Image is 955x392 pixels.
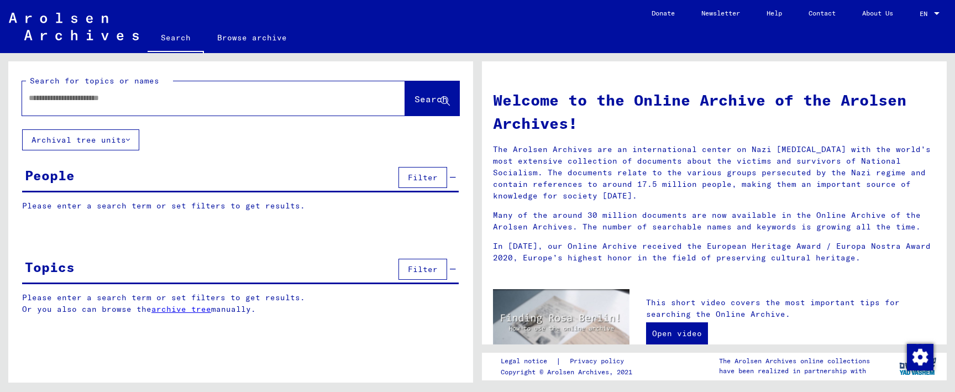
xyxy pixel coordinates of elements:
mat-label: Search for topics or names [30,76,159,86]
h1: Welcome to the Online Archive of the Arolsen Archives! [493,88,936,135]
div: People [25,165,75,185]
a: Legal notice [501,356,556,367]
p: Please enter a search term or set filters to get results. [22,200,459,212]
img: Arolsen_neg.svg [9,13,139,40]
a: Browse archive [204,24,300,51]
a: Privacy policy [561,356,637,367]
img: video.jpg [493,289,629,363]
p: Copyright © Arolsen Archives, 2021 [501,367,637,377]
button: Search [405,81,459,116]
p: Many of the around 30 million documents are now available in the Online Archive of the Arolsen Ar... [493,210,936,233]
span: Search [414,93,448,104]
button: Filter [398,259,447,280]
p: The Arolsen Archives online collections [719,356,870,366]
button: Filter [398,167,447,188]
span: Filter [408,264,438,274]
p: In [DATE], our Online Archive received the European Heritage Award / Europa Nostra Award 2020, Eu... [493,241,936,264]
button: Archival tree units [22,129,139,150]
p: have been realized in partnership with [719,366,870,376]
span: Filter [408,173,438,182]
a: Search [148,24,204,53]
a: archive tree [151,304,211,314]
p: The Arolsen Archives are an international center on Nazi [MEDICAL_DATA] with the world’s most ext... [493,144,936,202]
div: | [501,356,637,367]
a: Open video [646,322,708,344]
p: Please enter a search term or set filters to get results. Or you also can browse the manually. [22,292,459,315]
span: EN [920,10,932,18]
img: yv_logo.png [897,352,938,380]
div: Topics [25,257,75,277]
img: Change consent [907,344,933,370]
p: This short video covers the most important tips for searching the Online Archive. [646,297,936,320]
